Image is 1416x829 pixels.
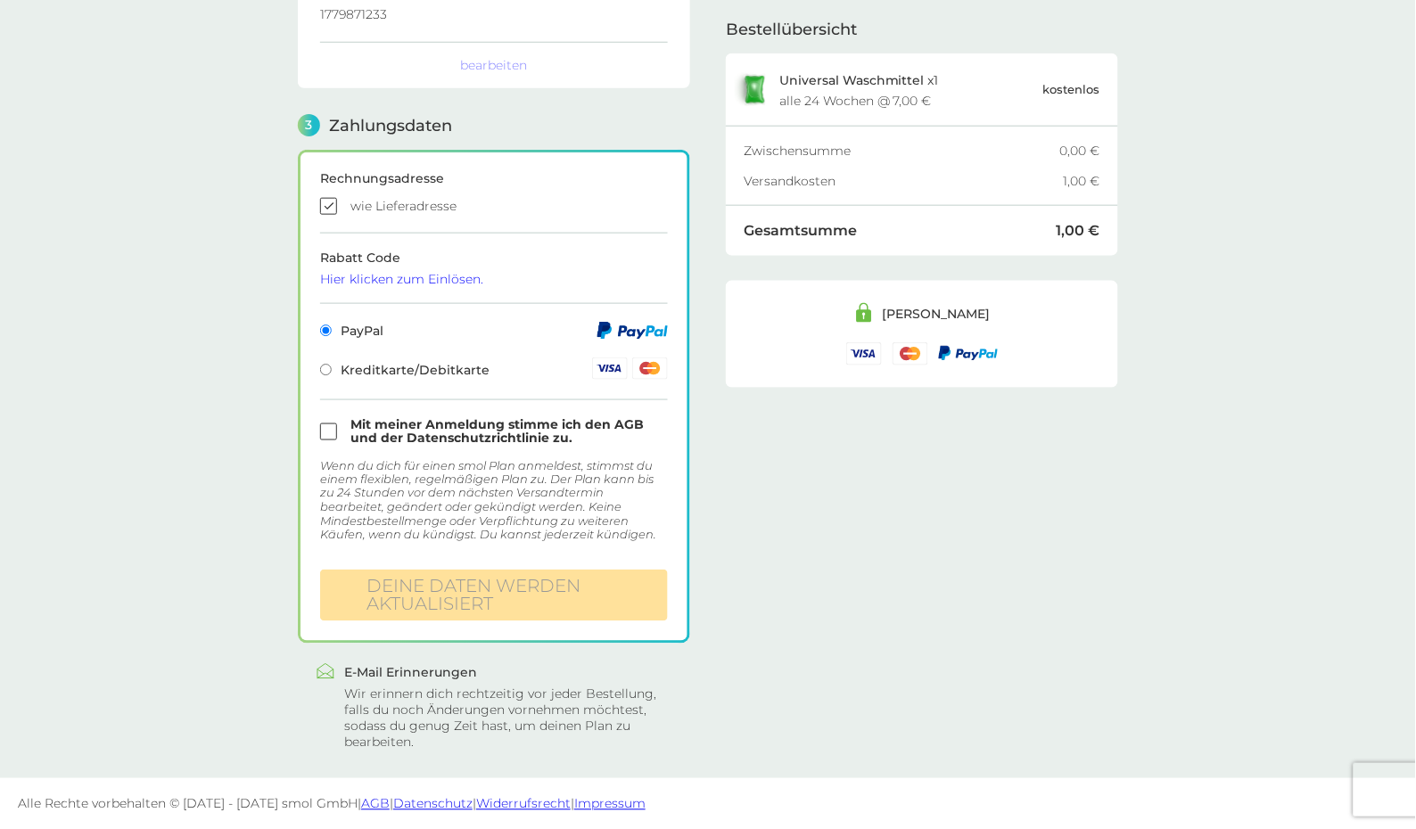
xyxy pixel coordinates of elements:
div: Versandkosten [744,175,1064,187]
div: 0,00 € [1060,144,1100,157]
a: Widerrufsrecht [476,796,571,812]
div: E-Mail Erinnerungen [344,667,672,679]
img: Mastercard [632,357,668,380]
div: 1,00 € [1064,175,1100,187]
a: Datenschutz [393,796,473,812]
label: Mit meiner Anmeldung stimme ich den AGB und der Datenschutzrichtlinie zu. [350,418,668,445]
span: Kreditkarte/Debitkarte [320,364,490,376]
span: Rabatt Code [320,250,668,285]
div: [PERSON_NAME] [883,308,991,320]
span: Universal Waschmittel [779,72,925,88]
a: AGB [361,796,390,812]
div: 1,00 € [1057,224,1100,238]
img: Visa [592,357,628,380]
img: PayPal [597,322,668,340]
div: Rechnungsadresse [320,172,668,185]
button: bearbeiten [461,57,528,73]
span: Zahlungsdaten [329,118,452,134]
span: PayPal [320,324,383,337]
a: Impressum [574,796,646,812]
div: Gesamtsumme [744,224,1057,238]
div: Wenn du dich für einen smol Plan anmeldest, stimmst du einem flexiblen, regelmäßigen Plan zu. Der... [320,459,668,543]
span: Bestellübersicht [726,21,857,37]
div: Deine Daten werden aktualisiert [367,578,622,613]
p: kostenlos [1043,80,1100,99]
img: /assets/icons/paypal-logo-small.webp [939,346,999,361]
div: Wir erinnern dich rechtzeitig vor jeder Bestellung, falls du noch Änderungen vornehmen möchtest, ... [344,686,672,751]
div: alle 24 Wochen @ 7,00 € [779,94,932,107]
img: /assets/icons/cards/mastercard.svg [893,342,928,365]
img: /assets/icons/cards/visa.svg [846,342,882,365]
div: Zwischensumme [744,144,1060,157]
div: Hier klicken zum Einlösen. [320,273,668,285]
span: 3 [298,114,320,136]
p: x 1 [779,73,939,87]
p: 1779871233 [320,8,668,21]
